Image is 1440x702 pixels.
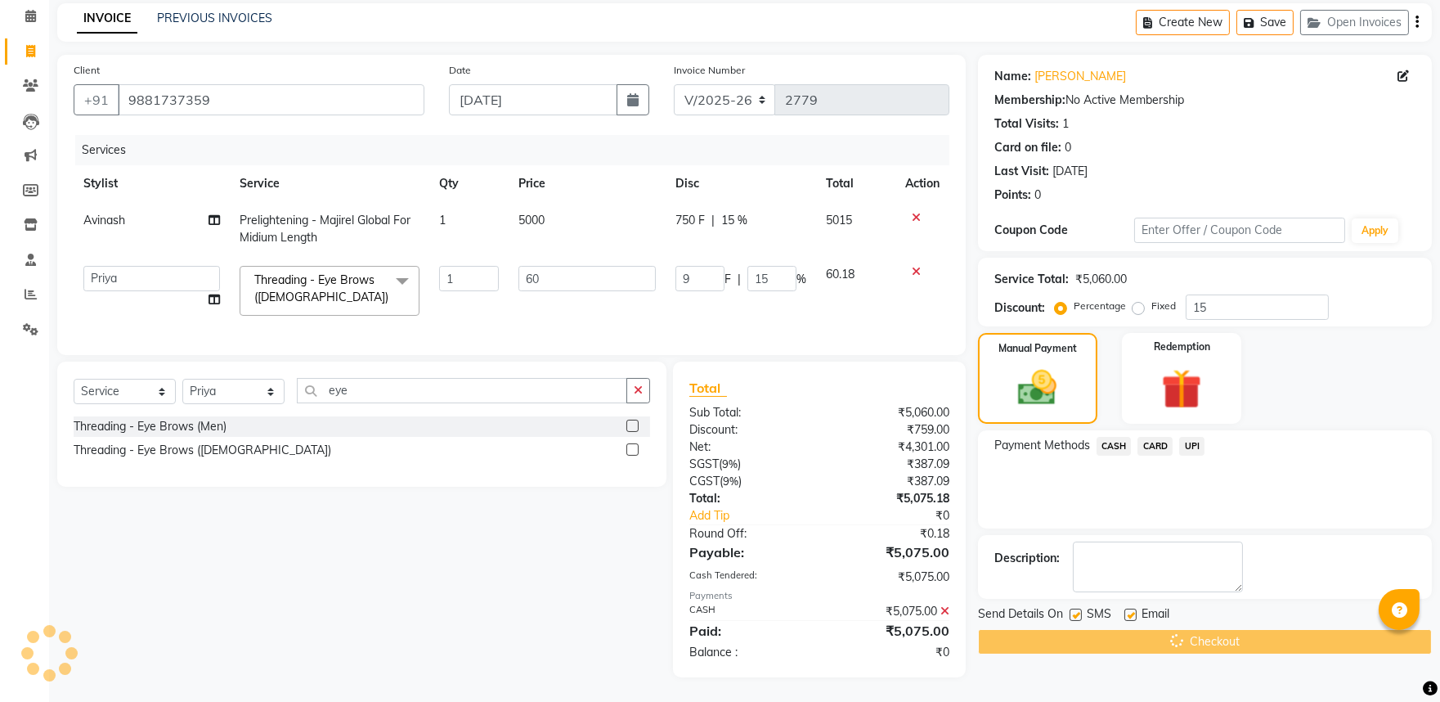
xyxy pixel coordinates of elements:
div: Payable: [677,542,819,562]
label: Fixed [1151,299,1176,313]
div: Coupon Code [994,222,1135,239]
div: ₹0 [843,507,962,524]
div: 1 [1062,115,1069,133]
div: Paid: [677,621,819,641]
div: Round Off: [677,525,819,542]
div: Card on file: [994,139,1061,156]
div: Sub Total: [677,404,819,421]
span: Payment Methods [994,437,1090,454]
div: ₹4,301.00 [819,439,962,456]
div: Name: [994,68,1031,85]
span: 15 % [721,212,747,229]
input: Search by Name/Mobile/Email/Code [118,84,424,115]
span: 5000 [518,213,545,227]
div: Discount: [677,421,819,439]
span: Prelightening - Majirel Global For Midium Length [240,213,410,245]
div: 0 [1034,187,1041,204]
span: 5015 [826,213,852,227]
div: Cash Tendered: [677,569,819,586]
div: ₹5,060.00 [1075,271,1127,288]
div: [DATE] [1052,163,1088,180]
div: Description: [994,550,1060,567]
button: Open Invoices [1300,10,1409,35]
span: Total [689,380,727,397]
div: No Active Membership [994,92,1415,109]
span: CASH [1097,437,1132,456]
label: Client [74,63,100,78]
a: x [388,290,396,304]
a: [PERSON_NAME] [1034,68,1126,85]
span: SGST [689,457,719,471]
th: Service [230,165,429,202]
div: ₹5,075.00 [819,569,962,586]
span: 60.18 [826,267,855,281]
div: ₹5,075.18 [819,490,962,507]
div: Total: [677,490,819,507]
label: Manual Payment [998,341,1077,356]
div: Threading - Eye Brows (Men) [74,418,227,435]
button: +91 [74,84,119,115]
span: % [796,271,806,288]
div: Service Total: [994,271,1069,288]
span: Send Details On [978,605,1063,626]
label: Invoice Number [674,63,745,78]
div: Discount: [994,299,1045,317]
div: ₹5,075.00 [819,621,962,641]
a: Add Tip [677,507,843,524]
th: Total [816,165,895,202]
label: Date [449,63,471,78]
div: Services [75,135,962,165]
a: PREVIOUS INVOICES [157,11,272,25]
div: ₹5,075.00 [819,603,962,620]
span: 9% [722,457,738,470]
th: Stylist [74,165,230,202]
input: Search or Scan [297,378,627,403]
span: SMS [1087,605,1111,626]
div: CASH [677,603,819,620]
img: _gift.svg [1149,364,1214,414]
div: ( ) [677,456,819,473]
span: 9% [723,475,738,488]
div: Balance : [677,644,819,661]
div: ₹5,060.00 [819,404,962,421]
button: Create New [1136,10,1230,35]
div: ₹0 [819,644,962,661]
div: Membership: [994,92,1065,109]
input: Enter Offer / Coupon Code [1134,218,1345,243]
div: ₹387.09 [819,456,962,473]
span: Threading - Eye Brows ([DEMOGRAPHIC_DATA]) [254,272,388,304]
div: ₹387.09 [819,473,962,490]
span: UPI [1179,437,1204,456]
span: F [724,271,731,288]
div: ( ) [677,473,819,490]
div: Points: [994,187,1031,204]
span: | [711,212,715,229]
a: INVOICE [77,4,137,34]
div: ₹0.18 [819,525,962,542]
th: Qty [429,165,509,202]
div: ₹759.00 [819,421,962,439]
div: Total Visits: [994,115,1059,133]
div: Threading - Eye Brows ([DEMOGRAPHIC_DATA]) [74,442,331,459]
span: 750 F [675,212,705,229]
div: Payments [689,589,949,603]
span: CGST [689,474,720,488]
th: Action [895,165,949,202]
span: CARD [1137,437,1173,456]
span: 1 [439,213,446,227]
label: Redemption [1154,340,1210,354]
div: ₹5,075.00 [819,542,962,562]
span: Email [1142,605,1169,626]
button: Apply [1352,218,1398,243]
span: | [738,271,741,288]
div: Last Visit: [994,163,1049,180]
img: _cash.svg [1006,366,1069,410]
label: Percentage [1074,299,1126,313]
th: Price [509,165,665,202]
div: Net: [677,439,819,456]
div: 0 [1065,139,1071,156]
th: Disc [666,165,816,202]
span: Avinash [83,213,125,227]
button: Save [1236,10,1294,35]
